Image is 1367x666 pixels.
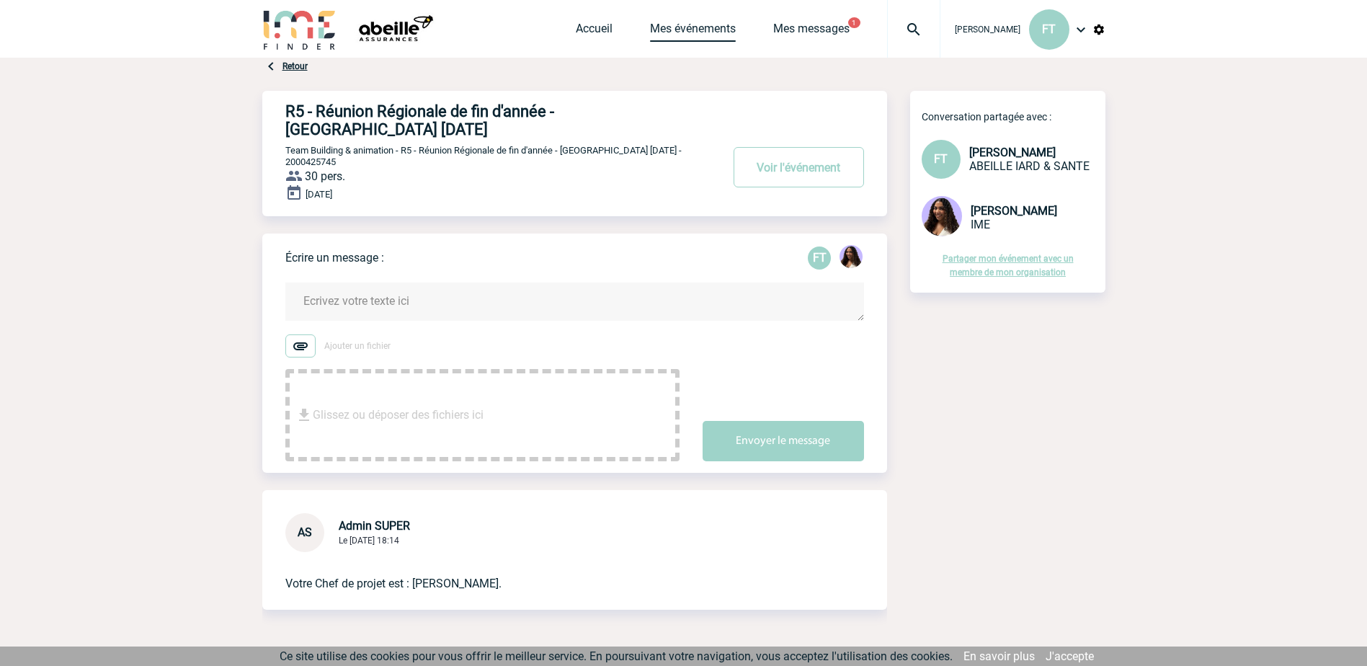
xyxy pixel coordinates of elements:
[285,552,824,592] p: Votre Chef de projet est : [PERSON_NAME].
[922,111,1105,123] p: Conversation partagée avec :
[295,407,313,424] img: file_download.svg
[808,247,831,270] div: Frédérique TOURNEUR
[262,9,337,50] img: IME-Finder
[971,218,990,231] span: IME
[282,61,308,71] a: Retour
[808,247,831,270] p: FT
[969,159,1090,173] span: ABEILLE IARD & SANTE
[324,341,391,351] span: Ajouter un fichier
[280,649,953,663] span: Ce site utilise des cookies pour vous offrir le meilleur service. En poursuivant votre navigation...
[576,22,613,42] a: Accueil
[840,245,863,271] div: Jessica NETO BOGALHO
[971,204,1057,218] span: [PERSON_NAME]
[305,169,345,183] span: 30 pers.
[943,254,1074,277] a: Partager mon événement avec un membre de mon organisation
[285,145,682,167] span: Team Building & animation - R5 - Réunion Régionale de fin d'année - [GEOGRAPHIC_DATA] [DATE] - 20...
[773,22,850,42] a: Mes messages
[848,17,860,28] button: 1
[922,196,962,236] img: 131234-0.jpg
[313,379,484,451] span: Glissez ou déposer des fichiers ici
[306,189,332,200] span: [DATE]
[734,147,864,187] button: Voir l'événement
[963,649,1035,663] a: En savoir plus
[285,102,678,138] h4: R5 - Réunion Régionale de fin d'année - [GEOGRAPHIC_DATA] [DATE]
[703,421,864,461] button: Envoyer le message
[955,25,1020,35] span: [PERSON_NAME]
[1042,22,1056,36] span: FT
[934,152,948,166] span: FT
[339,536,399,546] span: Le [DATE] 18:14
[285,251,384,265] p: Écrire un message :
[298,525,312,539] span: AS
[339,519,410,533] span: Admin SUPER
[840,245,863,268] img: 131234-0.jpg
[969,146,1056,159] span: [PERSON_NAME]
[1046,649,1094,663] a: J'accepte
[650,22,736,42] a: Mes événements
